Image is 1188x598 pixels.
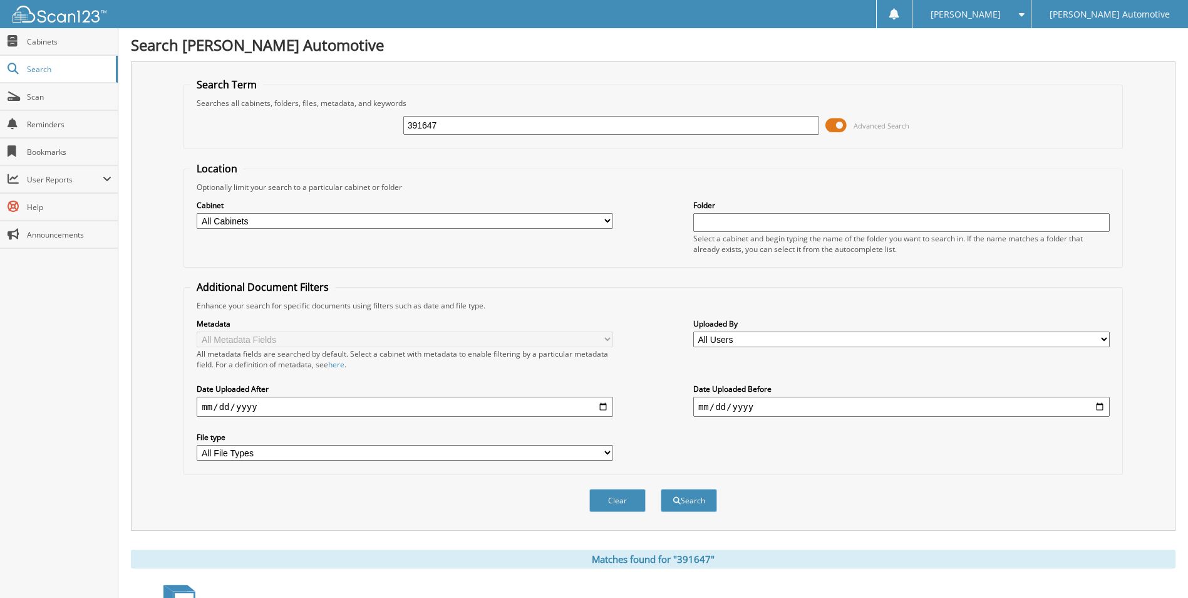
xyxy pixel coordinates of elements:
div: Matches found for "391647" [131,550,1175,569]
label: File type [197,432,613,443]
span: Help [27,202,111,212]
label: Cabinet [197,200,613,211]
label: Date Uploaded Before [693,384,1110,394]
div: Searches all cabinets, folders, files, metadata, and keywords [190,98,1115,108]
span: [PERSON_NAME] [931,11,1001,18]
span: [PERSON_NAME] Automotive [1050,11,1170,18]
span: Cabinets [27,36,111,47]
a: here [328,359,344,370]
h1: Search [PERSON_NAME] Automotive [131,34,1175,55]
label: Uploaded By [693,318,1110,329]
label: Metadata [197,318,613,329]
img: scan123-logo-white.svg [13,6,106,23]
button: Clear [589,489,646,512]
div: Select a cabinet and begin typing the name of the folder you want to search in. If the name match... [693,233,1110,254]
span: Search [27,64,110,75]
input: start [197,397,613,417]
div: Enhance your search for specific documents using filters such as date and file type. [190,300,1115,311]
legend: Location [190,162,244,176]
label: Date Uploaded After [197,384,613,394]
legend: Search Term [190,78,263,92]
span: Reminders [27,119,111,130]
span: Announcements [27,229,111,240]
legend: Additional Document Filters [190,280,335,294]
span: Bookmarks [27,147,111,157]
input: end [693,397,1110,417]
span: Advanced Search [854,121,909,130]
button: Search [661,489,717,512]
div: All metadata fields are searched by default. Select a cabinet with metadata to enable filtering b... [197,349,613,370]
span: Scan [27,92,111,102]
span: User Reports [27,174,103,185]
div: Optionally limit your search to a particular cabinet or folder [190,182,1115,192]
label: Folder [693,200,1110,211]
